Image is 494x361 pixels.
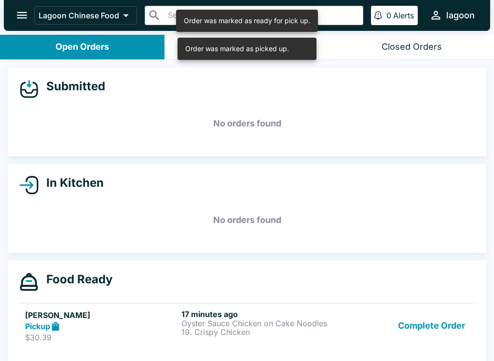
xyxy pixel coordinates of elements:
p: $30.39 [25,333,178,342]
strong: Pickup [25,321,50,331]
div: Open Orders [55,42,109,53]
div: Closed Orders [382,42,442,53]
h5: No orders found [19,106,475,141]
p: Lagoon Chinese Food [39,11,119,20]
a: [PERSON_NAME]Pickup$30.3917 minutes agoOyster Sauce Chicken on Cake Noodles19. Crispy ChickenComp... [19,303,475,348]
p: Alerts [393,11,414,20]
button: open drawer [10,3,34,28]
button: lagoon [425,5,479,26]
h4: Food Ready [39,272,112,287]
div: Order was marked as ready for pick up. [184,13,310,29]
h6: 17 minutes ago [181,309,334,319]
h4: In Kitchen [39,176,104,190]
p: 19. Crispy Chicken [181,328,334,336]
button: Lagoon Chinese Food [34,6,137,25]
p: Oyster Sauce Chicken on Cake Noodles [181,319,334,328]
input: Search orders by name or phone number [165,9,359,22]
p: 0 [386,11,391,20]
div: lagoon [446,10,475,21]
h5: [PERSON_NAME] [25,309,178,321]
button: Complete Order [394,309,469,343]
h5: No orders found [19,203,475,237]
h4: Submitted [39,79,105,94]
div: Order was marked as picked up. [185,41,289,57]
